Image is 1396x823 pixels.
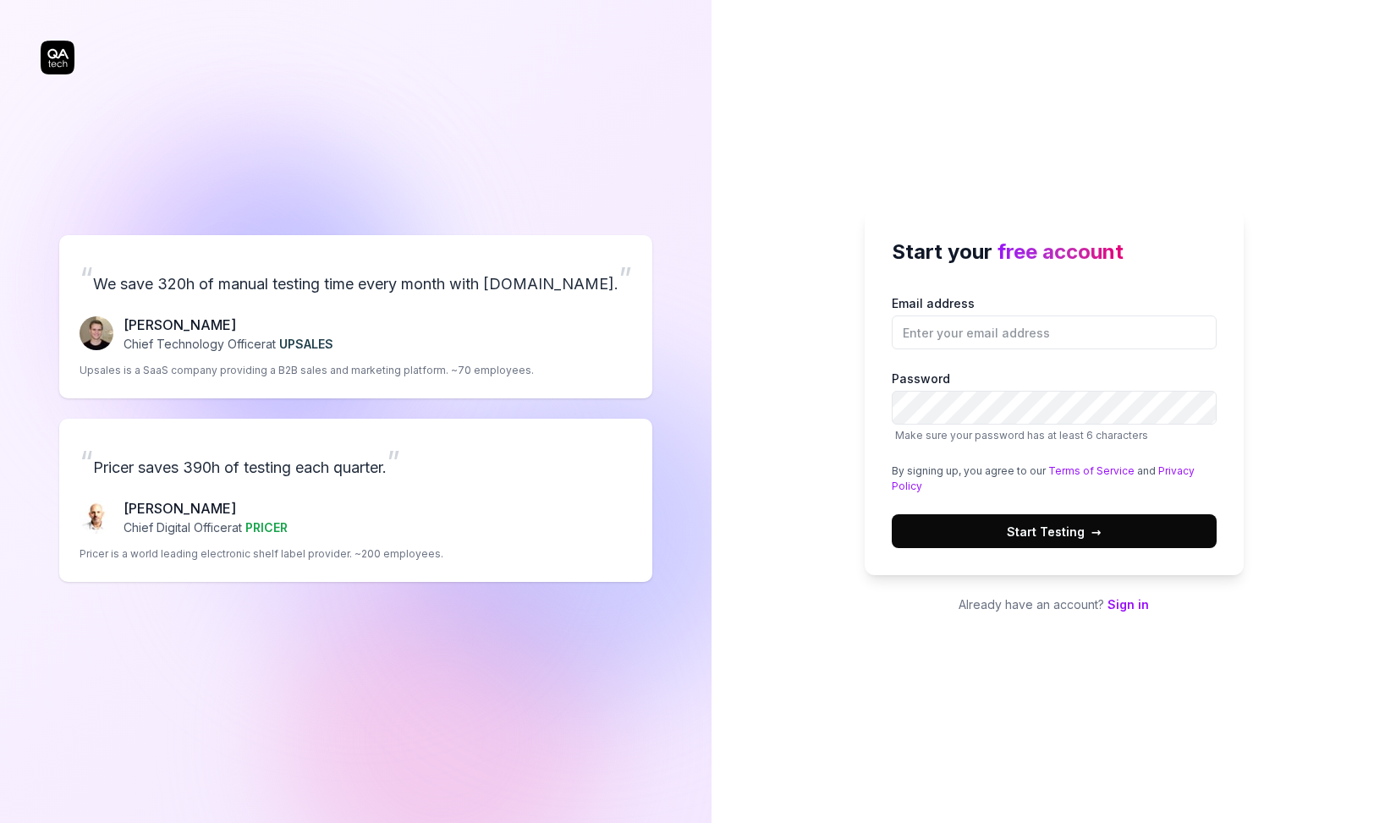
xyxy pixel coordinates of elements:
[998,239,1124,264] span: free account
[1007,523,1102,540] span: Start Testing
[80,546,443,562] p: Pricer is a world leading electronic shelf label provider. ~200 employees.
[59,419,652,582] a: “Pricer saves 390h of testing each quarter.”Chris Chalkitis[PERSON_NAME]Chief Digital Officerat P...
[892,464,1217,494] div: By signing up, you agree to our and
[124,335,333,353] p: Chief Technology Officer at
[892,370,1217,443] label: Password
[80,316,113,350] img: Fredrik Seidl
[1048,464,1135,477] a: Terms of Service
[80,443,93,480] span: “
[892,391,1217,425] input: PasswordMake sure your password has at least 6 characters
[59,235,652,398] a: “We save 320h of manual testing time every month with [DOMAIN_NAME].”Fredrik Seidl[PERSON_NAME]Ch...
[80,363,534,378] p: Upsales is a SaaS company providing a B2B sales and marketing platform. ~70 employees.
[80,500,113,534] img: Chris Chalkitis
[618,260,632,297] span: ”
[124,518,288,536] p: Chief Digital Officer at
[124,315,333,335] p: [PERSON_NAME]
[892,514,1217,548] button: Start Testing→
[387,443,400,480] span: ”
[245,520,288,535] span: PRICER
[892,315,1217,349] input: Email address
[80,260,93,297] span: “
[80,439,632,485] p: Pricer saves 390h of testing each quarter.
[892,294,1217,349] label: Email address
[1091,523,1102,540] span: →
[892,237,1217,267] h2: Start your
[1107,597,1149,612] a: Sign in
[279,337,333,351] span: UPSALES
[80,255,632,301] p: We save 320h of manual testing time every month with [DOMAIN_NAME].
[124,498,288,518] p: [PERSON_NAME]
[865,595,1244,613] p: Already have an account?
[895,429,1148,442] span: Make sure your password has at least 6 characters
